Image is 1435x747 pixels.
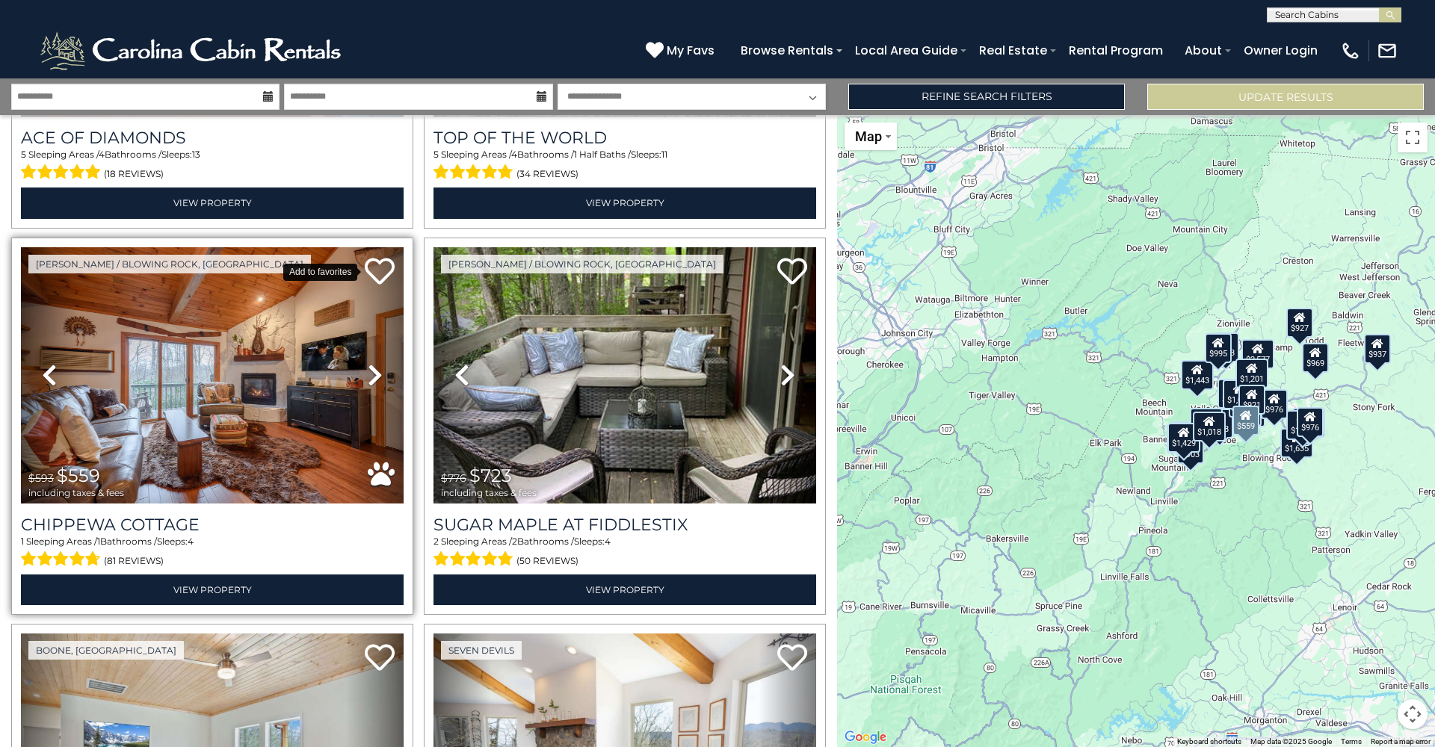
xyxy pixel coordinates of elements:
[667,41,715,60] span: My Favs
[1286,308,1313,338] div: $927
[841,728,890,747] img: Google
[733,37,841,63] a: Browse Rentals
[848,37,965,63] a: Local Area Guide
[441,255,723,273] a: [PERSON_NAME] / Blowing Rock, [GEOGRAPHIC_DATA]
[1377,40,1398,61] img: mail-regular-white.png
[777,256,807,288] a: Add to favorites
[1223,379,1256,409] div: $1,072
[1371,737,1431,746] a: Report a map error
[21,247,404,503] img: thumbnail_163259794.jpeg
[1238,385,1265,415] div: $921
[433,148,816,184] div: Sleeping Areas / Bathrooms / Sleeps:
[28,255,311,273] a: [PERSON_NAME] / Blowing Rock, [GEOGRAPHIC_DATA]
[283,264,357,281] div: Add to favorites
[1190,408,1223,438] div: $1,484
[512,536,517,547] span: 2
[433,149,439,160] span: 5
[1341,737,1362,746] a: Terms
[845,123,897,150] button: Change map style
[1280,428,1313,458] div: $1,635
[104,164,164,184] span: (18 reviews)
[21,515,404,535] a: Chippewa Cottage
[777,642,807,675] a: Add to favorites
[1212,332,1239,362] div: $773
[28,471,54,485] span: $593
[1147,84,1424,110] button: Update Results
[21,535,404,571] div: Sleeping Areas / Bathrooms / Sleeps:
[1181,360,1214,390] div: $1,443
[511,149,517,160] span: 4
[1177,37,1229,63] a: About
[848,84,1125,110] a: Refine Search Filters
[661,149,667,160] span: 11
[433,128,816,148] a: Top of the World
[1061,37,1170,63] a: Rental Program
[1236,37,1325,63] a: Owner Login
[433,536,439,547] span: 2
[28,641,184,660] a: Boone, [GEOGRAPHIC_DATA]
[21,536,24,547] span: 1
[1205,333,1232,363] div: $995
[21,574,404,605] a: View Property
[855,128,882,144] span: Map
[574,149,631,160] span: 1 Half Baths /
[21,149,26,160] span: 5
[469,465,512,486] span: $723
[433,247,816,503] img: thumbnail_166624615.jpeg
[1171,421,1198,451] div: $812
[1218,379,1250,409] div: $1,183
[21,187,404,218] a: View Property
[37,28,348,73] img: White-1-2.png
[646,41,718,61] a: My Favs
[516,164,578,184] span: (34 reviews)
[99,149,105,160] span: 4
[1302,343,1329,373] div: $969
[1235,359,1268,388] div: $1,201
[1241,339,1274,369] div: $2,577
[433,535,816,571] div: Sleeping Areas / Bathrooms / Sleeps:
[97,536,100,547] span: 1
[188,536,194,547] span: 4
[365,642,395,675] a: Add to favorites
[841,728,890,747] a: Open this area in Google Maps (opens a new window)
[441,488,537,498] span: including taxes & fees
[433,187,816,218] a: View Property
[104,551,164,571] span: (81 reviews)
[1167,423,1200,453] div: $1,429
[1250,737,1332,746] span: Map data ©2025 Google
[605,536,611,547] span: 4
[1364,334,1391,364] div: $937
[441,471,466,485] span: $776
[21,128,404,148] a: Ace of Diamonds
[1340,40,1361,61] img: phone-regular-white.png
[57,465,100,486] span: $559
[1193,412,1226,441] div: $1,018
[28,488,124,498] span: including taxes & fees
[1286,410,1319,440] div: $1,416
[441,641,522,660] a: Seven Devils
[21,148,404,184] div: Sleeping Areas / Bathrooms / Sleeps:
[1177,737,1241,747] button: Keyboard shortcuts
[1261,389,1288,419] div: $976
[433,574,816,605] a: View Property
[516,551,578,571] span: (50 reviews)
[1297,407,1324,437] div: $976
[192,149,200,160] span: 13
[1398,123,1428,152] button: Toggle fullscreen view
[972,37,1055,63] a: Real Estate
[433,515,816,535] a: Sugar Maple at Fiddlestix
[1232,406,1259,436] div: $559
[1398,699,1428,729] button: Map camera controls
